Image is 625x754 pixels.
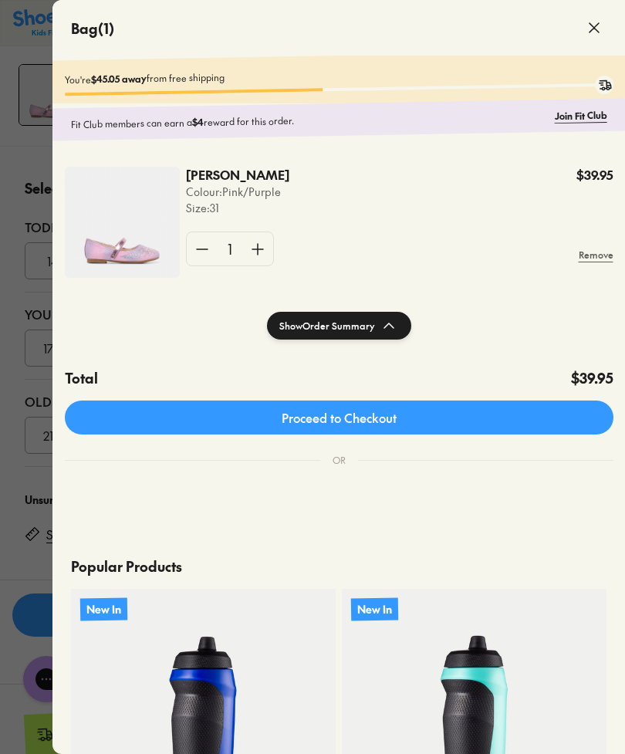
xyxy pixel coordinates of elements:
[64,63,613,86] p: You're from free shipping
[191,116,203,128] b: $4
[8,5,54,52] button: Open gorgias live chat
[351,597,398,620] p: New In
[186,167,269,184] p: [PERSON_NAME]
[79,597,127,620] p: New In
[65,367,98,388] h4: Total
[554,108,606,123] a: Join Fit Club
[319,441,357,479] div: OR
[186,200,289,216] p: Size : 31
[90,72,146,85] b: $45.05 away
[65,167,180,278] img: 4-558074.jpg
[71,18,114,39] h4: Bag ( 1 )
[576,167,613,184] p: $39.95
[71,543,607,589] p: Popular Products
[266,312,410,340] button: ShowOrder Summary
[65,401,613,434] a: Proceed to Checkout
[70,109,548,131] p: Fit Club members can earn a reward for this order.
[570,367,613,388] h4: $39.95
[218,232,242,265] div: 1
[186,184,289,200] p: Colour: Pink/Purple
[65,498,613,539] iframe: PayPal-paypal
